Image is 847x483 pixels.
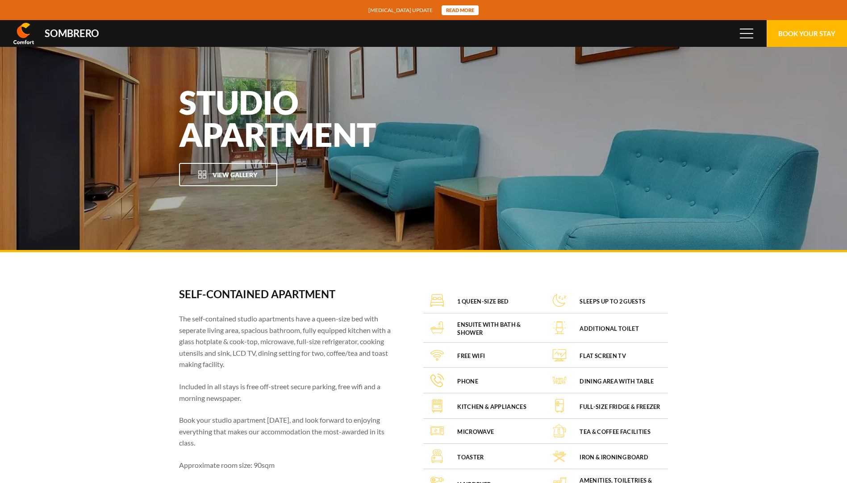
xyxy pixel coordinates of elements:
img: Additional toilet [553,321,566,334]
h4: Microwave [457,428,494,436]
h4: Toaster [457,454,484,461]
p: Included in all stays is free off-street secure parking, free wifi and a morning newspaper. [179,381,399,404]
img: Dining area with table [553,374,566,387]
h4: Flat screen TV [580,352,626,360]
img: Microwave [430,424,444,437]
img: Kitchen & appliances [430,399,444,412]
p: Approximate room size: 90sqm [179,459,399,471]
span: [MEDICAL_DATA] update [368,6,433,14]
h4: 1 queen-size bed [457,298,509,305]
img: Comfort Inn & Suites Sombrero [13,23,34,44]
h4: Sleeps up to 2 guests [580,298,645,305]
p: The self-contained studio apartments have a queen-size bed with seperate living area, spacious ba... [179,313,399,370]
img: 1 queen-size bed [430,294,444,307]
img: Full-size fridge & freezer [553,399,566,412]
h4: Additional toilet [580,325,638,333]
div: Sombrero [45,29,99,38]
img: Iron & ironing board [553,450,566,463]
button: Menu [733,20,760,47]
h4: Phone [457,378,478,385]
h1: Studio Apartment [179,86,425,150]
button: View Gallery [179,163,277,186]
img: Phone [430,374,444,387]
img: Toaster [430,450,444,463]
img: Tea & coffee facilities [553,424,566,437]
h4: Ensuite with bath & shower [457,321,538,337]
span: Menu [740,29,753,38]
p: Book your studio apartment [DATE], and look forward to enjoying everything that makes our accommo... [179,414,399,449]
h3: Self-contained apartment [179,288,399,300]
h4: Tea & coffee facilities [580,428,650,436]
button: Book Your Stay [767,20,847,47]
h4: Iron & ironing board [580,454,648,461]
h4: Full-size fridge & freezer [580,403,660,411]
img: Open Gallery [198,170,207,179]
h4: Dining area with table [580,378,654,385]
h4: Kitchen & appliances [457,403,526,411]
img: Flat screen TV [553,349,566,362]
h4: FREE WiFi [457,352,485,360]
img: FREE WiFi [430,349,444,362]
img: Sleeps up to 2 guests [553,294,566,307]
span: View Gallery [213,171,257,179]
img: Ensuite with bath & shower [430,321,444,334]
